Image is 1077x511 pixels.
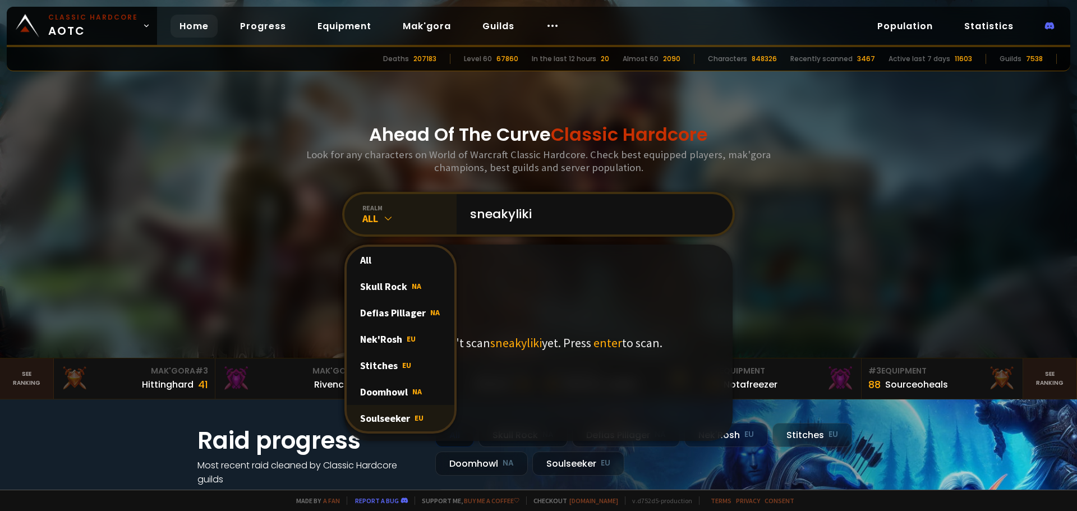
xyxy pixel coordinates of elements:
a: Equipment [309,15,380,38]
span: enter [593,335,622,351]
div: Characters [708,54,747,64]
h3: Look for any characters on World of Warcraft Classic Hardcore. Check best equipped players, mak'g... [302,148,775,174]
div: Rivench [314,378,349,392]
a: Home [171,15,218,38]
div: 7538 [1026,54,1043,64]
span: NA [412,386,422,397]
a: Mak'Gora#2Rivench100 [215,358,377,399]
a: #2Equipment88Notafreezer [700,358,862,399]
a: Seeranking [1023,358,1077,399]
span: Checkout [526,496,618,505]
div: In the last 12 hours [532,54,596,64]
div: Doomhowl [435,452,528,476]
a: Terms [711,496,731,505]
span: AOTC [48,12,138,39]
div: 20 [601,54,609,64]
small: EU [744,429,754,440]
a: Consent [765,496,794,505]
div: Skull Rock [347,273,454,300]
div: Nek'Rosh [347,326,454,352]
div: All [362,212,457,225]
span: EU [415,413,424,423]
span: v. d752d5 - production [625,496,692,505]
a: Guilds [473,15,523,38]
a: #3Equipment88Sourceoheals [862,358,1023,399]
input: Search a character... [463,194,719,234]
a: Mak'gora [394,15,460,38]
div: 3467 [857,54,875,64]
h1: Ahead Of The Curve [369,121,708,148]
div: Guilds [1000,54,1021,64]
div: Sourceoheals [885,378,948,392]
div: Mak'Gora [222,365,370,377]
span: EU [407,334,416,344]
a: Report a bug [355,496,399,505]
div: Stitches [772,423,852,447]
span: # 3 [868,365,881,376]
a: Classic HardcoreAOTC [7,7,157,45]
div: Nek'Rosh [684,423,768,447]
a: Statistics [955,15,1023,38]
a: Mak'Gora#3Hittinghard41 [54,358,215,399]
div: Equipment [707,365,854,377]
div: Active last 7 days [889,54,950,64]
span: Made by [289,496,340,505]
span: NA [430,307,440,317]
div: 88 [868,377,881,392]
div: 41 [198,377,208,392]
a: Privacy [736,496,760,505]
span: Classic Hardcore [551,122,708,147]
div: 848326 [752,54,777,64]
div: Soulseeker [532,452,624,476]
span: Support me, [415,496,519,505]
div: 11603 [955,54,972,64]
div: Recently scanned [790,54,853,64]
a: Population [868,15,942,38]
div: Hittinghard [142,378,194,392]
a: a fan [323,496,340,505]
div: Doomhowl [347,379,454,405]
div: 67860 [496,54,518,64]
div: Level 60 [464,54,492,64]
span: EU [402,360,411,370]
div: Stitches [347,352,454,379]
span: NA [412,281,421,291]
div: Deaths [383,54,409,64]
div: All [347,247,454,273]
small: Classic Hardcore [48,12,138,22]
a: See all progress [197,487,270,500]
div: 2090 [663,54,680,64]
small: NA [503,458,514,469]
a: Buy me a coffee [464,496,519,505]
h1: Raid progress [197,423,422,458]
div: Mak'Gora [61,365,208,377]
small: EU [829,429,838,440]
div: 207183 [413,54,436,64]
a: [DOMAIN_NAME] [569,496,618,505]
span: # 3 [195,365,208,376]
div: Almost 60 [623,54,659,64]
div: Equipment [868,365,1016,377]
div: realm [362,204,457,212]
h4: Most recent raid cleaned by Classic Hardcore guilds [197,458,422,486]
p: We didn't scan yet. Press to scan. [415,335,662,351]
div: Notafreezer [724,378,777,392]
div: Defias Pillager [347,300,454,326]
span: sneakyliki [490,335,542,351]
small: EU [601,458,610,469]
div: Soulseeker [347,405,454,431]
a: Progress [231,15,295,38]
